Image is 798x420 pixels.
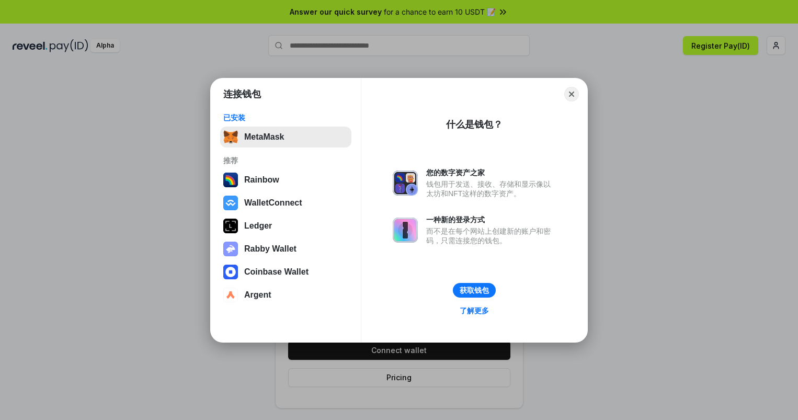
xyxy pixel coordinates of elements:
div: Ledger [244,221,272,231]
div: 获取钱包 [460,286,489,295]
a: 了解更多 [453,304,495,317]
button: Argent [220,285,351,305]
div: WalletConnect [244,198,302,208]
img: svg+xml,%3Csvg%20xmlns%3D%22http%3A%2F%2Fwww.w3.org%2F2000%2Fsvg%22%20fill%3D%22none%22%20viewBox... [393,171,418,196]
button: WalletConnect [220,192,351,213]
img: svg+xml,%3Csvg%20fill%3D%22none%22%20height%3D%2233%22%20viewBox%3D%220%200%2035%2033%22%20width%... [223,130,238,144]
button: Ledger [220,215,351,236]
div: MetaMask [244,132,284,142]
div: Coinbase Wallet [244,267,309,277]
button: 获取钱包 [453,283,496,298]
button: MetaMask [220,127,351,147]
img: svg+xml,%3Csvg%20xmlns%3D%22http%3A%2F%2Fwww.w3.org%2F2000%2Fsvg%22%20width%3D%2228%22%20height%3... [223,219,238,233]
button: Close [564,87,579,101]
div: 您的数字资产之家 [426,168,556,177]
div: Rainbow [244,175,279,185]
button: Rabby Wallet [220,239,351,259]
div: 了解更多 [460,306,489,315]
div: Rabby Wallet [244,244,297,254]
button: Rainbow [220,169,351,190]
img: svg+xml,%3Csvg%20width%3D%2228%22%20height%3D%2228%22%20viewBox%3D%220%200%2028%2028%22%20fill%3D... [223,265,238,279]
div: 推荐 [223,156,348,165]
img: svg+xml,%3Csvg%20width%3D%2228%22%20height%3D%2228%22%20viewBox%3D%220%200%2028%2028%22%20fill%3D... [223,196,238,210]
div: 已安装 [223,113,348,122]
div: 什么是钱包？ [446,118,503,131]
button: Coinbase Wallet [220,262,351,282]
img: svg+xml,%3Csvg%20width%3D%22120%22%20height%3D%22120%22%20viewBox%3D%220%200%20120%20120%22%20fil... [223,173,238,187]
h1: 连接钱包 [223,88,261,100]
img: svg+xml,%3Csvg%20xmlns%3D%22http%3A%2F%2Fwww.w3.org%2F2000%2Fsvg%22%20fill%3D%22none%22%20viewBox... [393,218,418,243]
img: svg+xml,%3Csvg%20xmlns%3D%22http%3A%2F%2Fwww.w3.org%2F2000%2Fsvg%22%20fill%3D%22none%22%20viewBox... [223,242,238,256]
div: 而不是在每个网站上创建新的账户和密码，只需连接您的钱包。 [426,226,556,245]
div: Argent [244,290,271,300]
div: 一种新的登录方式 [426,215,556,224]
div: 钱包用于发送、接收、存储和显示像以太坊和NFT这样的数字资产。 [426,179,556,198]
img: svg+xml,%3Csvg%20width%3D%2228%22%20height%3D%2228%22%20viewBox%3D%220%200%2028%2028%22%20fill%3D... [223,288,238,302]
